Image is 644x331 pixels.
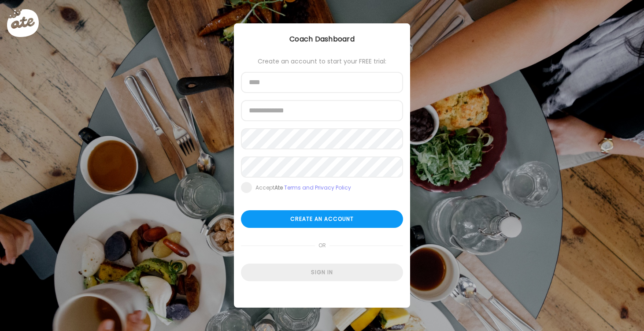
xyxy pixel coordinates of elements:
span: or [315,237,329,254]
div: Create an account [241,210,403,228]
a: Terms and Privacy Policy [284,184,351,191]
div: Create an account to start your FREE trial: [241,58,403,65]
div: Accept [255,184,351,191]
div: Sign in [241,264,403,281]
b: Ate [274,184,283,191]
div: Coach Dashboard [234,34,410,45]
